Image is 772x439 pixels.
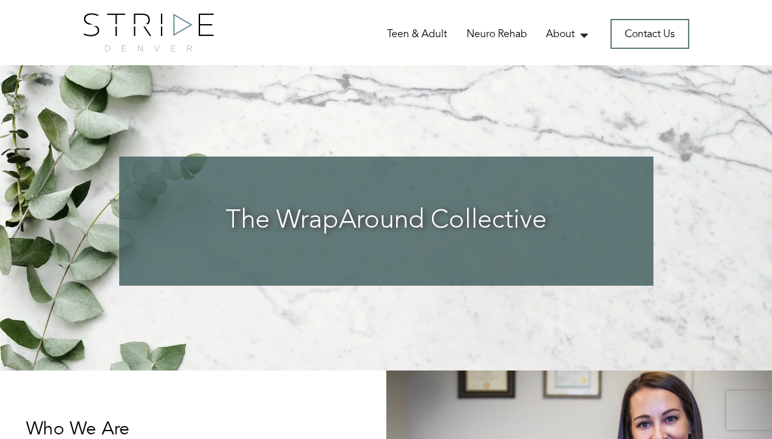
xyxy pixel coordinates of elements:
[466,27,527,41] a: Neuro Rehab
[387,27,447,41] a: Teen & Adult
[610,19,689,49] a: Contact Us
[546,27,591,41] a: About
[145,205,627,237] h3: The WrapAround Collective
[83,13,214,52] img: logo.png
